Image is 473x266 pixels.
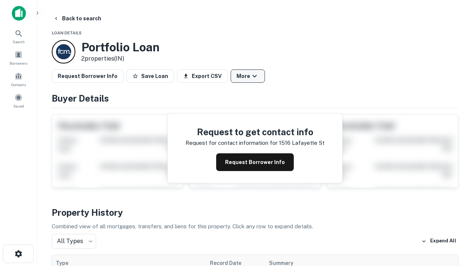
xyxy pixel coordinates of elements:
p: 2 properties (IN) [81,54,160,63]
h4: Request to get contact info [186,125,324,139]
img: capitalize-icon.png [12,6,26,21]
button: Expand All [419,236,458,247]
a: Search [2,26,35,46]
button: Request Borrower Info [52,69,123,83]
h4: Property History [52,206,458,219]
p: Combined view of all mortgages, transfers, and liens for this property. Click any row to expand d... [52,222,458,231]
button: More [231,69,265,83]
button: Request Borrower Info [216,153,294,171]
span: Borrowers [10,60,27,66]
h4: Buyer Details [52,92,458,105]
p: 1516 lafayette st [279,139,324,147]
button: Save Loan [126,69,174,83]
div: All Types [52,234,96,249]
span: Search [13,39,25,45]
h3: Portfolio Loan [81,40,160,54]
span: Contacts [11,82,26,88]
a: Saved [2,91,35,110]
span: Saved [13,103,24,109]
button: Export CSV [177,69,228,83]
span: Loan Details [52,31,82,35]
p: Request for contact information for [186,139,278,147]
a: Borrowers [2,48,35,68]
a: Contacts [2,69,35,89]
iframe: Chat Widget [436,207,473,242]
button: Back to search [50,12,104,25]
